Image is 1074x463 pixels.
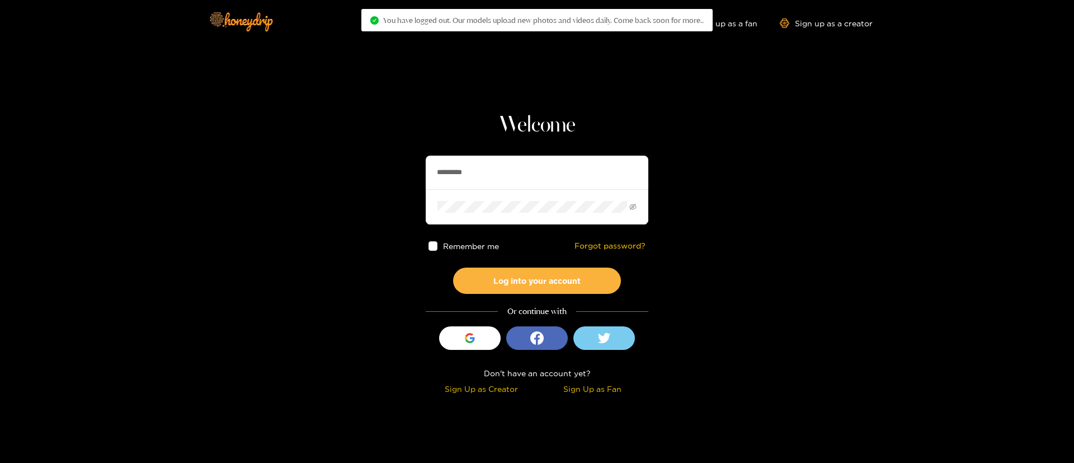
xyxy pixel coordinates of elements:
h1: Welcome [426,112,648,139]
div: Sign Up as Creator [428,382,534,395]
div: Don't have an account yet? [426,367,648,380]
a: Sign up as a creator [780,18,873,28]
span: Remember me [444,242,500,250]
span: You have logged out. Our models upload new photos and videos daily. Come back soon for more.. [383,16,704,25]
span: check-circle [370,16,379,25]
button: Log into your account [453,268,621,294]
div: Or continue with [426,305,648,318]
span: eye-invisible [629,203,637,211]
div: Sign Up as Fan [540,382,646,395]
a: Forgot password? [574,241,646,251]
a: Sign up as a fan [681,18,757,28]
